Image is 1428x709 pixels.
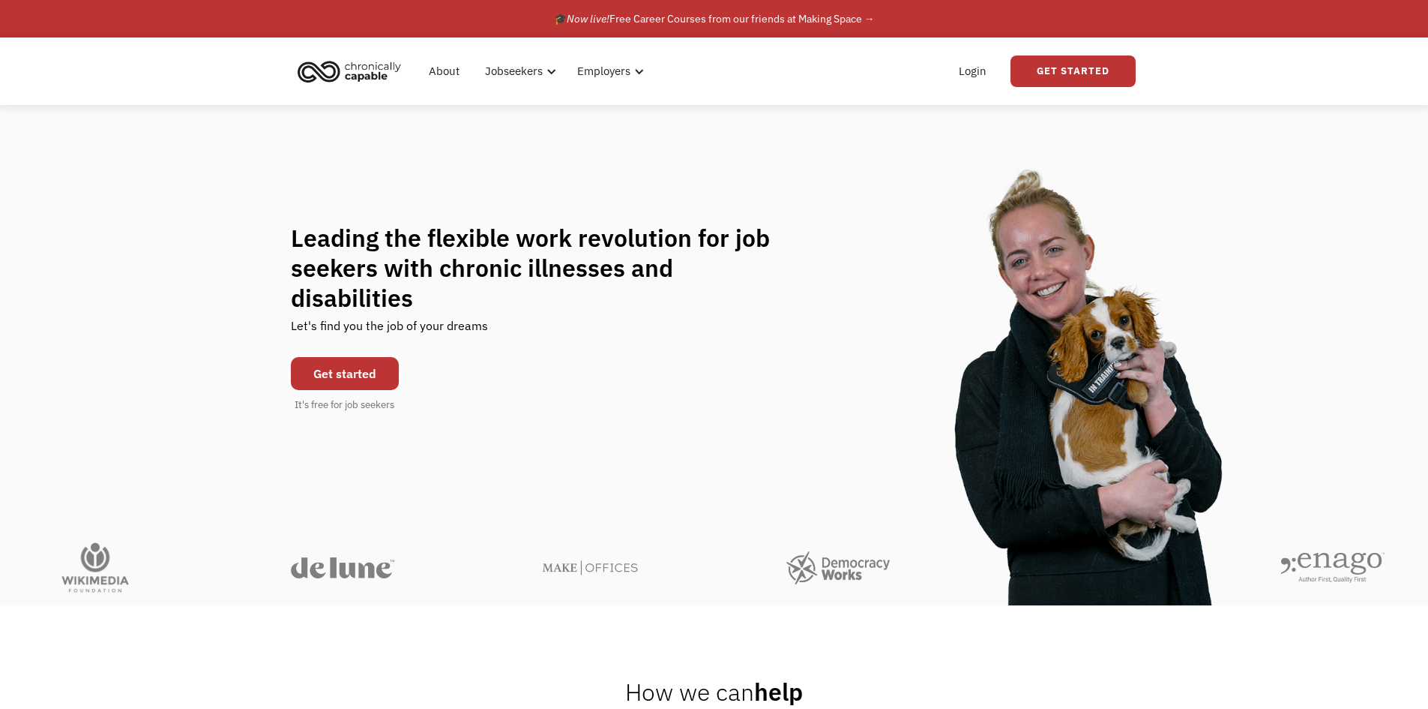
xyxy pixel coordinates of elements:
div: Let's find you the job of your dreams [291,313,488,350]
a: Get Started [1010,56,1136,87]
a: About [420,47,469,95]
span: How we can [625,676,754,707]
h1: Leading the flexible work revolution for job seekers with chronic illnesses and disabilities [291,223,799,313]
a: Login [950,47,995,95]
div: Employers [568,47,648,95]
div: Jobseekers [485,62,543,80]
a: home [293,55,412,88]
div: 🎓 Free Career Courses from our friends at Making Space → [554,10,875,28]
div: Jobseekers [476,47,561,95]
h2: help [625,677,803,707]
img: Chronically Capable logo [293,55,406,88]
div: Employers [577,62,630,80]
div: It's free for job seekers [295,398,394,413]
em: Now live! [567,12,609,26]
a: Get started [291,357,399,390]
